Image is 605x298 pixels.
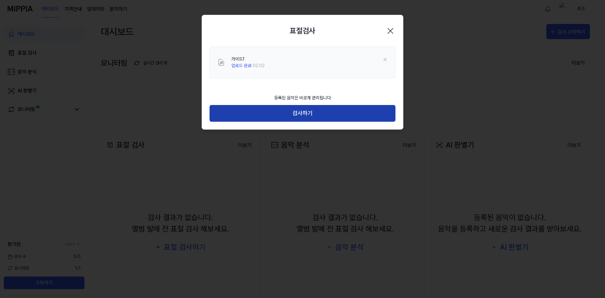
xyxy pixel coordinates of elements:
span: 업로드 완료 [231,63,251,68]
div: 가이드1 [231,56,265,62]
h2: 표절검사 [290,25,315,37]
div: · 02:02 [231,62,265,69]
button: 검사하기 [210,105,395,122]
div: 등록된 음악은 비공개 관리됩니다 [270,91,335,105]
img: File Select [217,59,225,66]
